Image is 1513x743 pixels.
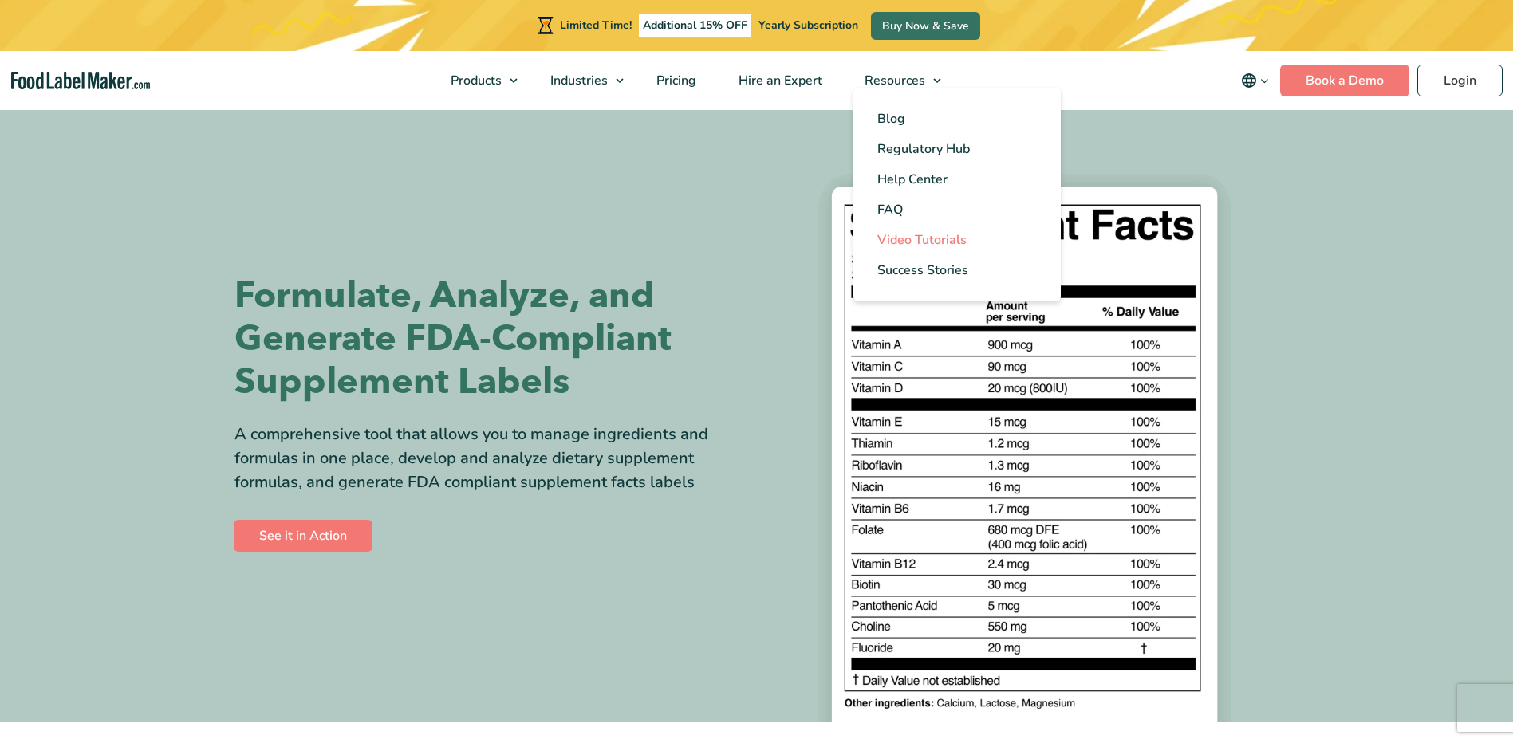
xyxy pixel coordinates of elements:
span: Help Center [877,171,948,188]
span: Pricing [652,72,698,89]
a: Success Stories [853,255,1061,285]
div: A comprehensive tool that allows you to manage ingredients and formulas in one place, develop and... [234,423,745,494]
span: Limited Time! [560,18,632,33]
a: Video Tutorials [853,225,1061,255]
a: Buy Now & Save [871,12,980,40]
a: Resources [844,51,949,110]
a: Pricing [636,51,714,110]
a: Blog [853,104,1061,134]
span: Video Tutorials [877,231,967,249]
span: Resources [860,72,927,89]
span: FAQ [877,201,903,218]
h1: Formulate, Analyze, and Generate FDA-Compliant Supplement Labels [234,274,745,403]
span: Regulatory Hub [877,140,970,158]
a: See it in Action [234,520,372,552]
span: Hire an Expert [734,72,824,89]
a: Products [430,51,526,110]
span: Blog [877,110,905,128]
a: Book a Demo [1280,65,1409,96]
a: Industries [530,51,632,110]
span: Products [446,72,503,89]
a: Regulatory Hub [853,134,1061,164]
a: Help Center [853,164,1061,195]
a: Login [1417,65,1503,96]
span: Additional 15% OFF [639,14,751,37]
a: Hire an Expert [718,51,840,110]
span: Yearly Subscription [758,18,858,33]
a: FAQ [853,195,1061,225]
span: Industries [546,72,609,89]
span: Success Stories [877,261,968,279]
